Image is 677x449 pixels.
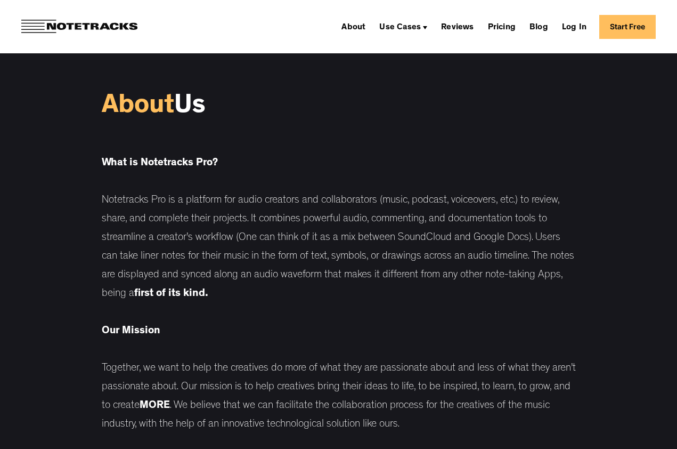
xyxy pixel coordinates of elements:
span: About [102,94,174,121]
div: Use Cases [375,18,431,35]
a: Pricing [484,18,520,35]
strong: first of its kind. ‍ Our Mission [102,288,208,336]
a: About [337,18,370,35]
a: Blog [525,18,552,35]
div: Use Cases [379,23,421,32]
a: Start Free [599,15,656,39]
a: Reviews [437,18,478,35]
strong: MORE [140,400,170,411]
a: Log In [558,18,591,35]
h1: Us [102,91,576,124]
strong: What is Notetracks Pro? [102,158,218,169]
